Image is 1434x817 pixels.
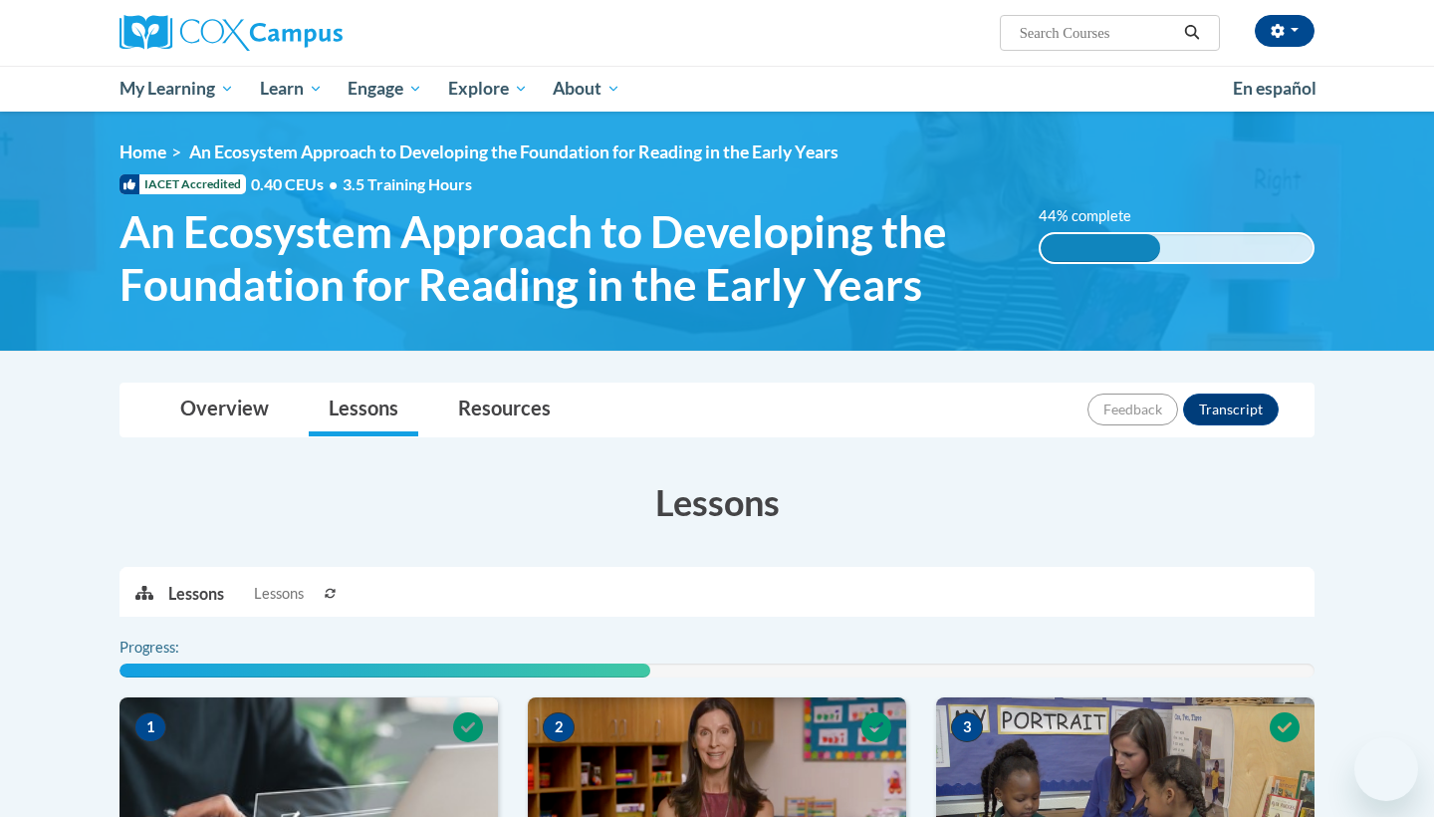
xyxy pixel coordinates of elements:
[553,77,620,101] span: About
[541,66,634,112] a: About
[251,173,343,195] span: 0.40 CEUs
[1255,15,1314,47] button: Account Settings
[448,77,528,101] span: Explore
[119,141,166,162] a: Home
[1041,234,1160,262] div: 44% complete
[119,77,234,101] span: My Learning
[134,712,166,742] span: 1
[329,174,338,193] span: •
[107,66,247,112] a: My Learning
[951,712,983,742] span: 3
[309,384,418,436] a: Lessons
[1039,205,1153,227] label: 44% complete
[119,15,343,51] img: Cox Campus
[90,66,1344,112] div: Main menu
[438,384,571,436] a: Resources
[254,583,304,605] span: Lessons
[247,66,336,112] a: Learn
[335,66,435,112] a: Engage
[260,77,323,101] span: Learn
[1354,737,1418,801] iframe: Button to launch messaging window
[1087,394,1178,425] button: Feedback
[168,583,224,605] p: Lessons
[343,174,472,193] span: 3.5 Training Hours
[1177,21,1207,45] button: Search
[119,205,1009,311] span: An Ecosystem Approach to Developing the Foundation for Reading in the Early Years
[435,66,541,112] a: Explore
[348,77,422,101] span: Engage
[1220,68,1329,110] a: En español
[119,174,246,194] span: IACET Accredited
[119,15,498,51] a: Cox Campus
[1233,78,1316,99] span: En español
[189,141,838,162] span: An Ecosystem Approach to Developing the Foundation for Reading in the Early Years
[119,477,1314,527] h3: Lessons
[1018,21,1177,45] input: Search Courses
[160,384,289,436] a: Overview
[1183,394,1279,425] button: Transcript
[543,712,575,742] span: 2
[119,637,234,659] label: Progress:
